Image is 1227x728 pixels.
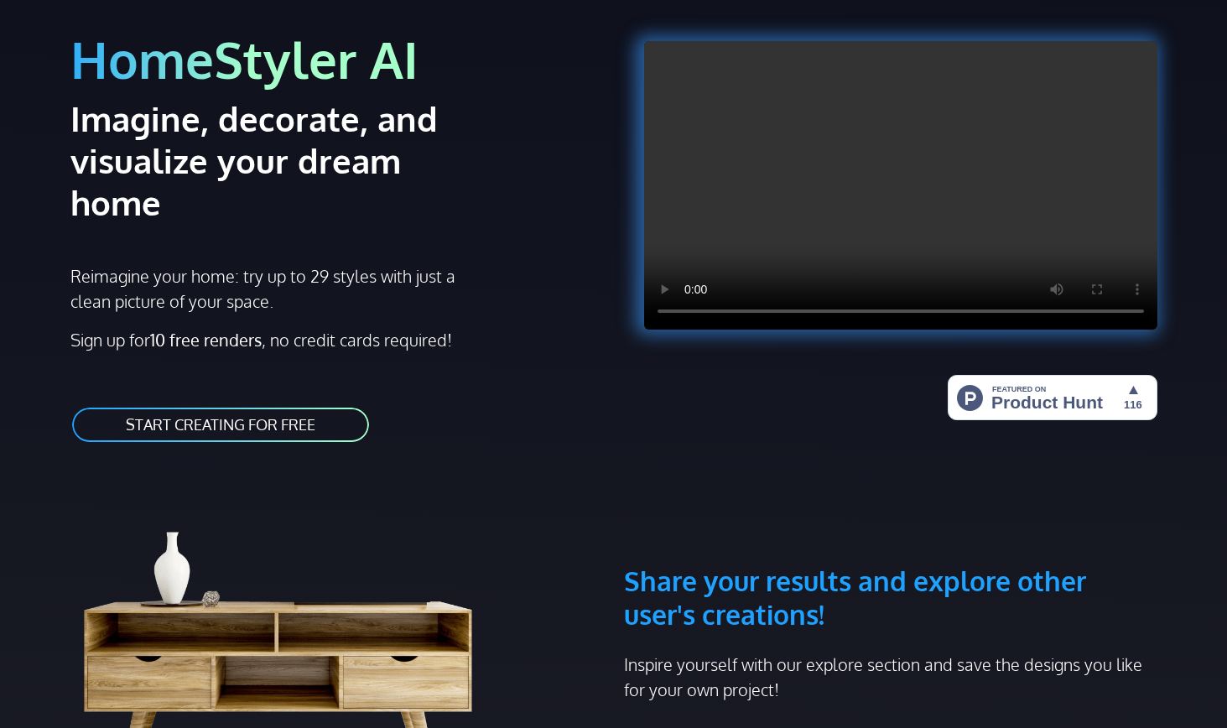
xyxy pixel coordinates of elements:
[70,28,604,91] h1: HomeStyler AI
[948,375,1157,420] img: HomeStyler AI - Interior Design Made Easy: One Click to Your Dream Home | Product Hunt
[70,327,604,352] p: Sign up for , no credit cards required!
[624,652,1157,702] p: Inspire yourself with our explore section and save the designs you like for your own project!
[624,484,1157,632] h3: Share your results and explore other user's creations!
[70,263,471,314] p: Reimagine your home: try up to 29 styles with just a clean picture of your space.
[150,329,262,351] strong: 10 free renders
[70,406,371,444] a: START CREATING FOR FREE
[70,97,497,223] h2: Imagine, decorate, and visualize your dream home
